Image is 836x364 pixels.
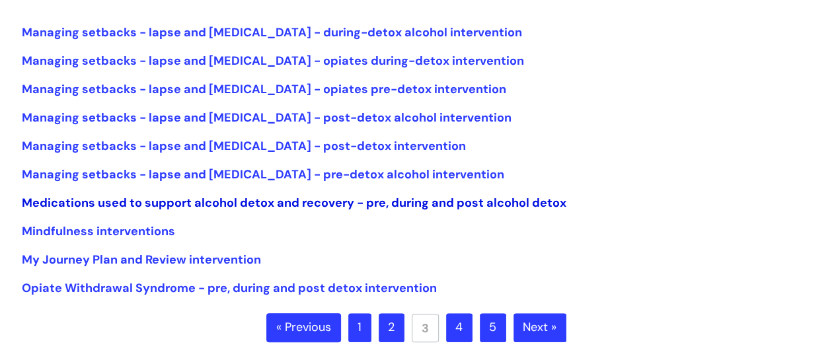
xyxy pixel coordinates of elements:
a: « Previous [266,313,341,342]
a: Managing setbacks - lapse and [MEDICAL_DATA] - opiates during-detox intervention [22,53,524,69]
a: Opiate Withdrawal Syndrome - pre, during and post detox intervention [22,280,437,296]
a: 2 [379,313,404,342]
a: Managing setbacks - lapse and [MEDICAL_DATA] - opiates pre-detox intervention [22,81,506,97]
a: Next » [513,313,566,342]
a: Managing setbacks - lapse and [MEDICAL_DATA] - pre-detox alcohol intervention [22,166,504,182]
a: Mindfulness interventions [22,223,175,239]
a: 3 [412,314,439,342]
a: 4 [446,313,473,342]
a: My Journey Plan and Review intervention [22,252,261,268]
a: Managing setbacks - lapse and [MEDICAL_DATA] - post-detox intervention [22,138,466,154]
a: Managing setbacks - lapse and [MEDICAL_DATA] - during-detox alcohol intervention [22,24,522,40]
a: 1 [348,313,371,342]
a: 5 [480,313,506,342]
a: Medications used to support alcohol detox and recovery - pre, during and post alcohol detox [22,195,566,211]
a: Managing setbacks - lapse and [MEDICAL_DATA] - post-detox alcohol intervention [22,110,512,126]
